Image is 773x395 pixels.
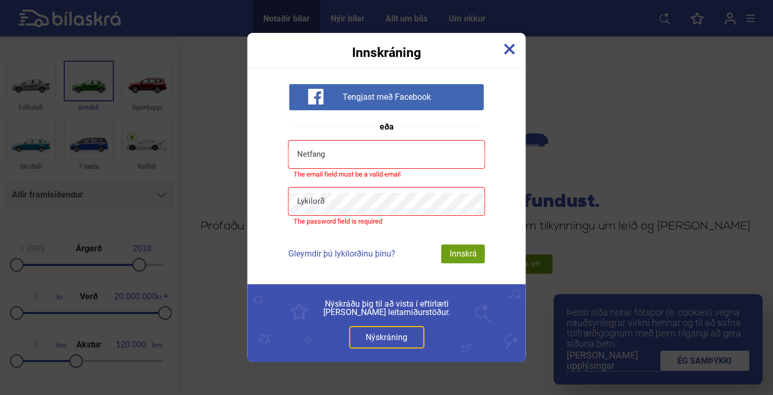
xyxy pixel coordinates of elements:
[271,300,502,317] span: Nýskráðu þig til að vista í eftirlæti [PERSON_NAME] leitarniðurstöður.
[289,91,484,101] a: Tengjast með Facebook
[248,33,526,59] div: Innskráning
[504,43,516,55] img: close-x.svg
[349,326,424,348] a: Nýskráning
[441,245,485,263] div: Innskrá
[343,92,431,102] span: Tengjast með Facebook
[374,123,399,131] span: eða
[308,89,323,104] img: facebook-white-icon.svg
[288,249,395,259] a: Gleymdir þú lykilorðinu þínu?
